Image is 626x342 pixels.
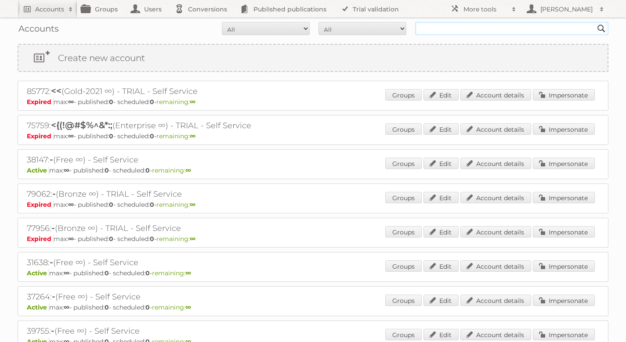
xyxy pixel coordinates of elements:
a: Edit [423,329,459,340]
strong: 0 [150,132,154,140]
a: Impersonate [533,192,595,203]
a: Edit [423,192,459,203]
strong: ∞ [68,98,74,106]
h2: 85772: (Gold-2021 ∞) - TRIAL - Self Service [27,86,334,97]
a: Groups [385,89,422,101]
strong: ∞ [64,269,69,277]
strong: 0 [105,303,109,311]
a: Account details [460,192,531,203]
strong: 0 [109,98,113,106]
p: max: - published: - scheduled: - [27,166,599,174]
span: Active [27,303,49,311]
a: Impersonate [533,260,595,272]
a: Groups [385,295,422,306]
a: Account details [460,260,531,272]
span: << [51,86,62,96]
a: Account details [460,123,531,135]
strong: ∞ [68,132,74,140]
strong: ∞ [190,235,195,243]
input: Search [595,22,608,35]
a: Edit [423,260,459,272]
strong: 0 [145,166,150,174]
a: Create new account [18,45,608,71]
h2: 75759: (Enterprise ∞) - TRIAL - Self Service [27,120,334,131]
span: remaining: [156,201,195,209]
span: - [51,325,54,336]
a: Account details [460,226,531,238]
span: - [52,188,56,199]
strong: 0 [105,166,109,174]
span: Expired [27,235,54,243]
a: Account details [460,295,531,306]
strong: ∞ [64,166,69,174]
strong: ∞ [185,269,191,277]
h2: Accounts [35,5,64,14]
strong: ∞ [185,166,191,174]
h2: 77956: (Bronze ∞) - TRIAL - Self Service [27,223,334,234]
a: Account details [460,158,531,169]
span: <{(!@#$%^&*:; [51,120,112,130]
a: Groups [385,158,422,169]
strong: 0 [145,269,150,277]
strong: ∞ [64,303,69,311]
span: Active [27,269,49,277]
h2: [PERSON_NAME] [538,5,595,14]
strong: ∞ [185,303,191,311]
h2: 79062: (Bronze ∞) - TRIAL - Self Service [27,188,334,200]
p: max: - published: - scheduled: - [27,201,599,209]
a: Impersonate [533,123,595,135]
h2: 39755: (Free ∞) - Self Service [27,325,334,337]
a: Impersonate [533,295,595,306]
strong: 0 [145,303,150,311]
strong: 0 [150,201,154,209]
span: - [51,223,55,233]
a: Impersonate [533,89,595,101]
span: remaining: [156,132,195,140]
a: Edit [423,226,459,238]
a: Groups [385,329,422,340]
a: Groups [385,260,422,272]
a: Impersonate [533,158,595,169]
p: max: - published: - scheduled: - [27,303,599,311]
p: max: - published: - scheduled: - [27,269,599,277]
h2: 37264: (Free ∞) - Self Service [27,291,334,302]
a: Groups [385,123,422,135]
span: remaining: [156,235,195,243]
strong: 0 [150,235,154,243]
h2: 38147: (Free ∞) - Self Service [27,154,334,166]
span: remaining: [156,98,195,106]
a: Edit [423,89,459,101]
strong: ∞ [68,235,74,243]
span: Expired [27,201,54,209]
strong: ∞ [68,201,74,209]
p: max: - published: - scheduled: - [27,235,599,243]
a: Account details [460,329,531,340]
span: Expired [27,98,54,106]
span: Active [27,166,49,174]
span: - [50,154,53,165]
span: - [52,291,55,302]
strong: 0 [150,98,154,106]
a: Impersonate [533,226,595,238]
strong: ∞ [190,201,195,209]
strong: ∞ [190,98,195,106]
span: remaining: [152,303,191,311]
a: Edit [423,123,459,135]
h2: More tools [463,5,507,14]
a: Impersonate [533,329,595,340]
strong: 0 [109,235,113,243]
span: remaining: [152,166,191,174]
a: Groups [385,226,422,238]
strong: 0 [105,269,109,277]
span: remaining: [152,269,191,277]
a: Groups [385,192,422,203]
a: Edit [423,158,459,169]
p: max: - published: - scheduled: - [27,132,599,140]
h2: 31638: (Free ∞) - Self Service [27,257,334,268]
strong: 0 [109,132,113,140]
span: Expired [27,132,54,140]
p: max: - published: - scheduled: - [27,98,599,106]
a: Account details [460,89,531,101]
strong: 0 [109,201,113,209]
strong: ∞ [190,132,195,140]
